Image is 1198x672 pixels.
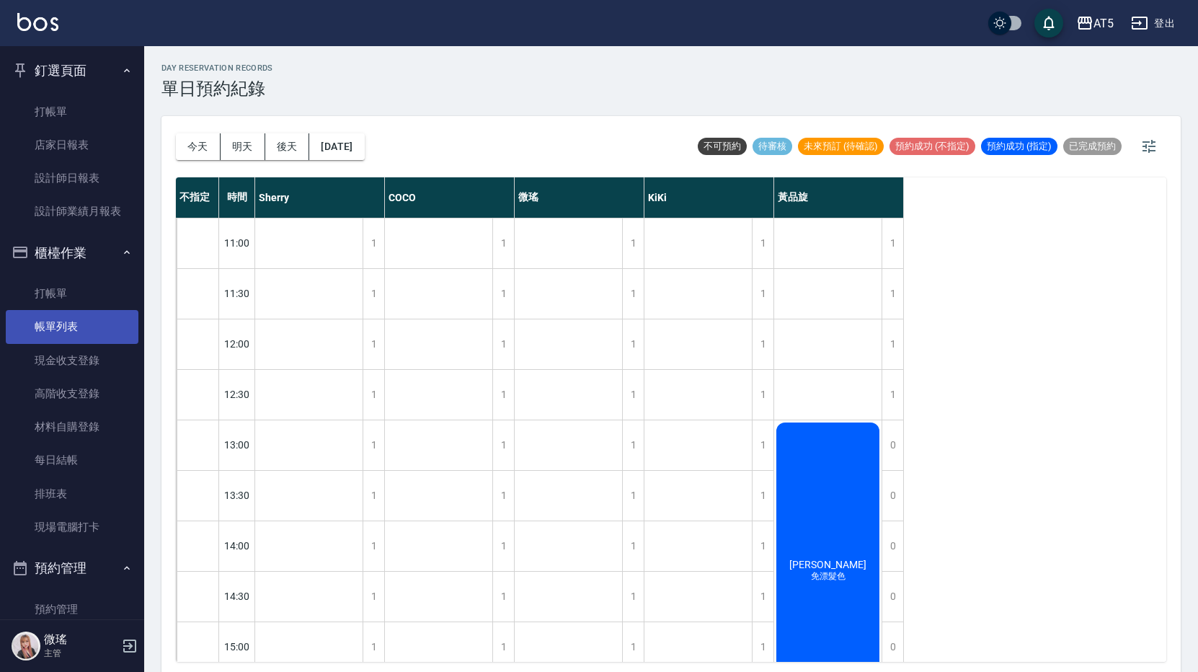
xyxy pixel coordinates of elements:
div: 0 [882,420,903,470]
div: 1 [622,269,644,319]
img: Person [12,632,40,660]
button: 明天 [221,133,265,160]
div: 1 [622,521,644,571]
a: 材料自購登錄 [6,410,138,443]
div: 1 [492,269,514,319]
div: 1 [752,521,773,571]
div: 1 [622,471,644,521]
div: 1 [492,521,514,571]
button: save [1034,9,1063,37]
h2: day Reservation records [161,63,273,73]
div: 0 [882,572,903,622]
div: 1 [752,572,773,622]
button: 今天 [176,133,221,160]
div: 1 [752,420,773,470]
div: AT5 [1093,14,1114,32]
div: 1 [492,218,514,268]
div: 0 [882,471,903,521]
div: 12:30 [219,369,255,420]
div: 11:30 [219,268,255,319]
a: 設計師日報表 [6,162,138,195]
div: 1 [622,622,644,672]
div: 13:00 [219,420,255,470]
a: 打帳單 [6,95,138,128]
div: Sherry [255,177,385,218]
button: AT5 [1070,9,1119,38]
div: 1 [492,319,514,369]
div: 1 [622,572,644,622]
div: 1 [363,572,384,622]
div: 14:00 [219,521,255,571]
h5: 微瑤 [44,632,117,647]
div: 1 [363,269,384,319]
div: 0 [882,521,903,571]
a: 帳單列表 [6,310,138,343]
div: 1 [622,218,644,268]
div: 1 [622,319,644,369]
a: 每日結帳 [6,443,138,477]
a: 排班表 [6,477,138,510]
div: 1 [363,218,384,268]
a: 現場電腦打卡 [6,510,138,544]
div: 1 [752,218,773,268]
a: 店家日報表 [6,128,138,162]
button: 預約管理 [6,549,138,587]
div: 12:00 [219,319,255,369]
button: 後天 [265,133,310,160]
div: 1 [882,319,903,369]
span: 預約成功 (不指定) [889,140,975,153]
div: 1 [752,622,773,672]
a: 現金收支登錄 [6,344,138,377]
div: 1 [622,420,644,470]
div: 1 [363,420,384,470]
div: 0 [882,622,903,672]
button: 櫃檯作業 [6,234,138,272]
button: 釘選頁面 [6,52,138,89]
div: 1 [492,420,514,470]
h3: 單日預約紀錄 [161,79,273,99]
span: 待審核 [753,140,792,153]
button: [DATE] [309,133,364,160]
a: 打帳單 [6,277,138,310]
p: 主管 [44,647,117,660]
div: 1 [363,471,384,521]
div: 1 [492,370,514,420]
span: 未來預訂 (待確認) [798,140,884,153]
div: 11:00 [219,218,255,268]
div: KiKi [644,177,774,218]
a: 預約管理 [6,593,138,626]
div: 黃品旋 [774,177,904,218]
div: 1 [882,218,903,268]
div: 1 [363,622,384,672]
div: 1 [363,319,384,369]
div: 14:30 [219,571,255,622]
span: [PERSON_NAME] [786,559,869,570]
div: 1 [622,370,644,420]
div: 1 [752,471,773,521]
div: 13:30 [219,470,255,521]
span: 預約成功 (指定) [981,140,1057,153]
div: COCO [385,177,515,218]
div: 微瑤 [515,177,644,218]
div: 1 [882,269,903,319]
div: 1 [752,269,773,319]
div: 1 [882,370,903,420]
a: 設計師業績月報表 [6,195,138,228]
div: 不指定 [176,177,219,218]
div: 15:00 [219,622,255,672]
button: 登出 [1125,10,1181,37]
img: Logo [17,13,58,31]
div: 時間 [219,177,255,218]
div: 1 [492,622,514,672]
span: 不可預約 [698,140,747,153]
div: 1 [363,370,384,420]
span: 已完成預約 [1063,140,1122,153]
div: 1 [492,471,514,521]
div: 1 [363,521,384,571]
div: 1 [752,319,773,369]
div: 1 [492,572,514,622]
div: 1 [752,370,773,420]
span: 免漂髮色 [808,570,848,583]
a: 高階收支登錄 [6,377,138,410]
